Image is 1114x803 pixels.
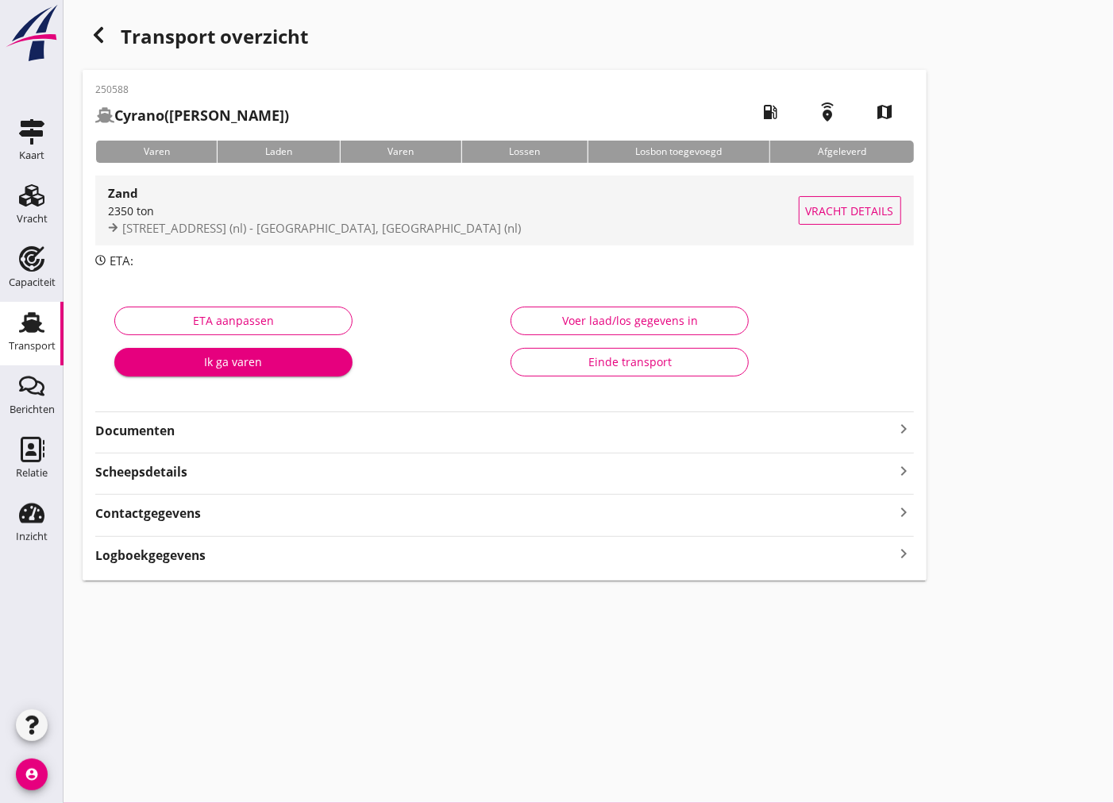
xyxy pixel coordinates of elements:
div: Transport [9,341,56,351]
div: Vracht [17,214,48,224]
i: map [863,90,908,134]
div: Varen [95,141,217,163]
div: Losbon toegevoegd [588,141,769,163]
div: Voer laad/los gegevens in [524,312,735,329]
strong: Scheepsdetails [95,463,187,481]
i: keyboard_arrow_right [895,460,914,481]
i: keyboard_arrow_right [895,419,914,438]
a: Zand2350 ton[STREET_ADDRESS] (nl) - [GEOGRAPHIC_DATA], [GEOGRAPHIC_DATA] (nl)Vracht details [95,176,914,245]
div: Varen [340,141,461,163]
button: ETA aanpassen [114,307,353,335]
div: Laden [217,141,339,163]
h2: ([PERSON_NAME]) [95,105,289,126]
span: ETA: [110,253,133,268]
i: emergency_share [806,90,850,134]
p: 250588 [95,83,289,97]
i: keyboard_arrow_right [895,543,914,565]
div: Kaart [19,150,44,160]
strong: Cyrano [114,106,164,125]
img: logo-small.a267ee39.svg [3,4,60,63]
div: Einde transport [524,353,735,370]
div: Inzicht [16,531,48,542]
div: Transport overzicht [83,19,927,57]
div: Ik ga varen [127,353,340,370]
i: local_gas_station [749,90,793,134]
strong: Documenten [95,422,895,440]
div: Relatie [16,468,48,478]
div: Berichten [10,404,55,415]
button: Ik ga varen [114,348,353,376]
button: Einde transport [511,348,749,376]
i: account_circle [16,759,48,790]
i: keyboard_arrow_right [895,501,914,523]
span: Vracht details [806,203,894,219]
div: 2350 ton [108,203,799,219]
div: Afgeleverd [769,141,913,163]
span: [STREET_ADDRESS] (nl) - [GEOGRAPHIC_DATA], [GEOGRAPHIC_DATA] (nl) [122,220,521,236]
strong: Zand [108,185,138,201]
strong: Contactgegevens [95,504,201,523]
button: Vracht details [799,196,901,225]
button: Voer laad/los gegevens in [511,307,749,335]
div: Lossen [461,141,588,163]
strong: Logboekgegevens [95,546,206,565]
div: Capaciteit [9,277,56,288]
div: ETA aanpassen [128,312,339,329]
